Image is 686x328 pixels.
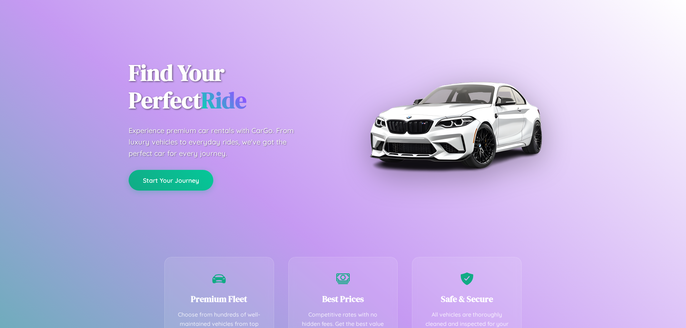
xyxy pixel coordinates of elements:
[129,125,307,159] p: Experience premium car rentals with CarGo. From luxury vehicles to everyday rides, we've got the ...
[129,170,213,191] button: Start Your Journey
[366,36,545,214] img: Premium BMW car rental vehicle
[423,293,511,305] h3: Safe & Secure
[129,59,332,114] h1: Find Your Perfect
[175,293,263,305] h3: Premium Fleet
[201,85,247,116] span: Ride
[299,293,387,305] h3: Best Prices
